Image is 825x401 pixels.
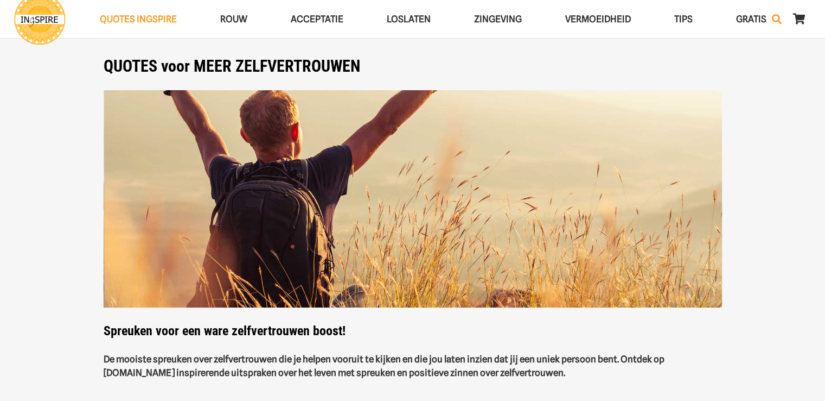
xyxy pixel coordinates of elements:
[452,5,543,33] a: ZingevingZingeving Menu
[653,5,714,33] a: TIPSTIPS Menu
[104,90,722,308] img: Een zelfvertrouwen boost met deze spreuken over zelfvertrouwen - ingspire
[199,5,269,33] a: ROUWROUW Menu
[78,5,199,33] a: QUOTES INGSPIREQUOTES INGSPIRE Menu
[104,90,722,339] strong: Spreuken voor een ware zelfvertrouwen boost!
[674,14,693,24] span: TIPS
[100,14,177,24] span: QUOTES INGSPIRE
[714,5,788,33] a: GRATISGRATIS Menu
[736,14,766,24] span: GRATIS
[220,14,247,24] span: ROUW
[766,5,788,33] a: Zoeken
[104,57,722,76] h1: QUOTES voor MEER ZELFVERTROUWEN
[387,14,431,24] span: Loslaten
[565,14,631,24] span: VERMOEIDHEID
[269,5,365,33] a: AcceptatieAcceptatie Menu
[365,5,452,33] a: LoslatenLoslaten Menu
[104,354,664,378] strong: De mooiste spreuken over zelfvertrouwen die je helpen vooruit te kijken en die jou laten inzien d...
[474,14,522,24] span: Zingeving
[291,14,343,24] span: Acceptatie
[543,5,653,33] a: VERMOEIDHEIDVERMOEIDHEID Menu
